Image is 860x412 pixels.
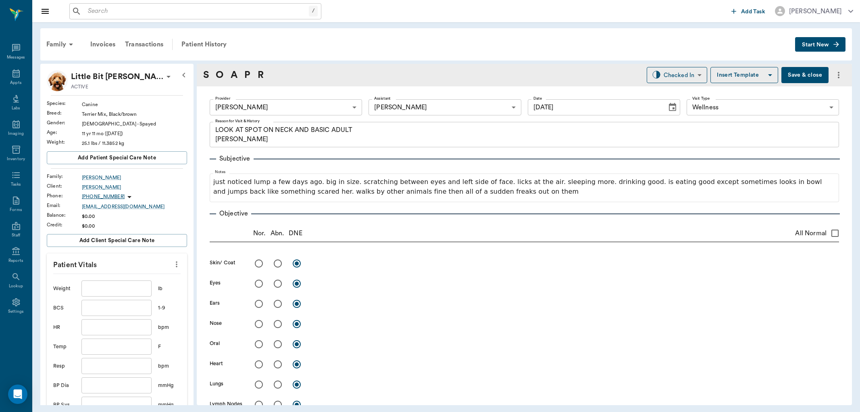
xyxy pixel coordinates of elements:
[82,222,187,230] div: $0.00
[231,68,237,82] a: A
[120,35,168,54] a: Transactions
[53,362,75,370] div: Resp
[177,35,231,54] a: Patient History
[692,96,710,101] label: Visit Type
[78,153,156,162] span: Add patient Special Care Note
[216,68,223,82] a: O
[215,125,833,144] textarea: LOOK AT SPOT ON NECK AND BASIC ADULT [PERSON_NAME]
[7,156,25,162] div: Inventory
[258,68,264,82] a: R
[8,258,23,264] div: Reports
[82,130,187,137] div: 11 yr 11 mo ([DATE])
[47,182,82,190] div: Client :
[664,99,681,115] button: Choose date, selected date is Aug 11, 2025
[53,304,75,312] div: BCS
[82,140,187,147] div: 25.1 lbs / 11.3852 kg
[47,192,82,199] div: Phone :
[533,96,542,101] label: Date
[216,209,251,218] p: Objective
[47,211,82,219] div: Balance :
[244,68,250,82] a: P
[53,382,75,389] div: BP Dia
[210,279,221,287] label: Eyes
[170,257,183,271] button: more
[10,80,21,86] div: Appts
[8,309,24,315] div: Settings
[47,70,68,91] img: Profile Image
[9,283,23,289] div: Lookup
[158,343,181,351] div: F
[728,4,768,19] button: Add Task
[85,35,120,54] a: Invoices
[528,99,662,115] input: MM/DD/YYYY
[85,6,309,17] input: Search
[158,401,181,409] div: mmHg
[79,236,155,245] span: Add client Special Care Note
[82,174,187,181] a: [PERSON_NAME]
[47,109,82,117] div: Breed :
[47,138,82,146] div: Weight :
[664,71,695,80] div: Checked In
[24,5,25,22] h6: Nectar
[82,203,187,210] a: [EMAIL_ADDRESS][DOMAIN_NAME]
[687,99,839,115] div: Wellness
[210,99,362,115] div: [PERSON_NAME]
[203,68,209,82] a: S
[795,37,845,52] button: Start New
[82,111,187,118] div: Terrier Mix, Black/brown
[210,340,220,347] label: Oral
[215,118,260,124] label: Reason for Visit & History
[71,70,164,83] p: Little Bit [PERSON_NAME]
[12,232,20,238] div: Staff
[37,3,53,19] button: Close drawer
[47,202,82,209] div: Email :
[271,228,284,238] p: Abn.
[47,253,187,274] p: Patient Vitals
[768,4,860,19] button: [PERSON_NAME]
[82,120,187,128] div: [DEMOGRAPHIC_DATA] - Spayed
[82,184,187,191] a: [PERSON_NAME]
[158,324,181,331] div: bpm
[10,207,22,213] div: Forms
[210,299,220,307] label: Ears
[82,101,187,108] div: Canine
[210,259,235,266] label: Skin/ Coat
[8,385,27,404] div: Open Intercom Messenger
[47,100,82,107] div: Species :
[8,131,24,137] div: Imaging
[210,380,224,387] label: Lungs
[215,96,230,101] label: Provider
[158,382,181,389] div: mmHg
[789,6,842,16] div: [PERSON_NAME]
[216,154,254,163] p: Subjective
[53,343,75,351] div: Temp
[215,169,226,175] label: Notes
[82,193,125,200] p: [PHONE_NUMBER]
[11,182,21,188] div: Tasks
[53,285,75,293] div: Weight
[289,228,302,238] p: DNE
[369,99,521,115] div: [PERSON_NAME]
[47,234,187,247] button: Add client Special Care Note
[42,35,81,54] div: Family
[158,362,181,370] div: bpm
[82,213,187,220] div: $0.00
[795,228,827,238] span: All Normal
[53,401,75,409] div: BP Sys
[47,221,82,228] div: Credit :
[71,83,88,90] p: ACTIVE
[781,67,829,83] button: Save & close
[7,54,25,61] div: Messages
[158,285,181,293] div: lb
[374,96,391,101] label: Assistant
[47,129,82,136] div: Age :
[71,70,164,83] div: Little Bit Santisteban
[210,320,222,327] label: Nose
[210,360,223,367] label: Heart
[158,304,181,312] div: 1-9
